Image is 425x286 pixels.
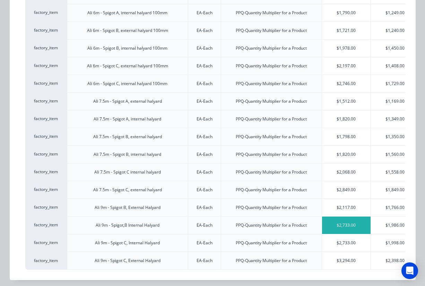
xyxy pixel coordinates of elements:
[197,258,212,264] div: EA-Each
[236,204,307,211] div: PPQ-Quantity Multiplier for a Product
[197,98,212,104] div: EA-Each
[322,40,371,57] div: $1,978.00
[371,199,419,216] div: $1,766.00
[95,258,161,264] div: Ali 9m - Spigot C, External Halyard
[236,116,307,122] div: PPQ-Quantity Multiplier for a Product
[197,187,212,193] div: EA-Each
[25,234,67,252] div: factory_item
[371,4,419,22] div: $1,249.00
[197,204,212,211] div: EA-Each
[371,40,419,57] div: $1,450.00
[236,98,307,104] div: PPQ-Quantity Multiplier for a Product
[87,81,167,87] div: Ali 6m - Spigot C, internal halyard 100mm
[87,63,168,69] div: Ali 6m - Spigot C, external halyard 100mm
[87,27,168,34] div: Ali 6m - Spigot B, external halyard 100mm
[322,217,371,234] div: $2,733.00
[236,258,307,264] div: PPQ-Quantity Multiplier for a Product
[197,169,212,175] div: EA-Each
[371,181,419,199] div: $1,849.00
[236,45,307,51] div: PPQ-Quantity Multiplier for a Product
[322,4,371,22] div: $1,790.00
[322,252,371,269] div: $3,294.00
[93,187,162,193] div: Ali 7.5m - Spigot C, external halyard
[197,222,212,228] div: EA-Each
[322,234,371,252] div: $2,733.00
[25,199,67,216] div: factory_item
[25,92,67,110] div: factory_item
[94,151,161,158] div: Ali 7.5m - Spigot B, internal halyard
[322,146,371,163] div: $1,820.00
[25,252,67,270] div: factory_item
[371,22,419,39] div: $1,240.00
[94,116,161,122] div: Ali 7.5m - Spigot A, internal halyard
[236,240,307,246] div: PPQ-Quantity Multiplier for a Product
[371,110,419,128] div: $1,349.00
[197,81,212,87] div: EA-Each
[236,134,307,140] div: PPQ-Quantity Multiplier for a Product
[371,57,419,75] div: $1,408.00
[25,145,67,163] div: factory_item
[25,39,67,57] div: factory_item
[236,27,307,34] div: PPQ-Quantity Multiplier for a Product
[197,240,212,246] div: EA-Each
[322,75,371,92] div: $2,746.00
[322,93,371,110] div: $1,512.00
[236,169,307,175] div: PPQ-Quantity Multiplier for a Product
[371,128,419,145] div: $1,350.00
[371,75,419,92] div: $1,729.00
[197,27,212,34] div: EA-Each
[94,169,161,175] div: Ali 7.5m - Spigot C internal halyard
[371,93,419,110] div: $1,169.00
[322,57,371,75] div: $2,197.00
[197,151,212,158] div: EA-Each
[322,199,371,216] div: $2,117.00
[87,45,167,51] div: Ali 6m - Spigot B, internal halyard 100mm
[236,81,307,87] div: PPQ-Quantity Multiplier for a Product
[371,217,419,234] div: $1,986.00
[371,252,419,269] div: $2,398.00
[371,163,419,181] div: $1,558.00
[197,63,212,69] div: EA-Each
[25,22,67,39] div: factory_item
[25,216,67,234] div: factory_item
[25,57,67,75] div: factory_item
[25,110,67,128] div: factory_item
[236,151,307,158] div: PPQ-Quantity Multiplier for a Product
[197,45,212,51] div: EA-Each
[322,181,371,199] div: $2,849.00
[197,10,212,16] div: EA-Each
[401,262,418,279] div: Open Intercom Messenger
[236,222,307,228] div: PPQ-Quantity Multiplier for a Product
[322,110,371,128] div: $1,820.00
[322,22,371,39] div: $1,721.00
[25,75,67,92] div: factory_item
[371,234,419,252] div: $1,998.00
[25,128,67,145] div: factory_item
[197,134,212,140] div: EA-Each
[95,204,161,211] div: Ali 9m - Spigot B, External Halyard
[236,63,307,69] div: PPQ-Quantity Multiplier for a Product
[96,222,159,228] div: Ali 9m - Spigot,B Internal Halyard
[93,98,162,104] div: Ali 7.5m - Spigot A, external halyard
[371,146,419,163] div: $1,560.00
[25,181,67,199] div: factory_item
[197,116,212,122] div: EA-Each
[25,4,67,22] div: factory_item
[93,134,162,140] div: Ali 7.5m - Spigot B, external halyard
[236,187,307,193] div: PPQ-Quantity Multiplier for a Product
[236,10,307,16] div: PPQ-Quantity Multiplier for a Product
[25,163,67,181] div: factory_item
[87,10,167,16] div: Ali 6m - Spigot A, internal halyard 100mm
[322,163,371,181] div: $2,068.00
[322,128,371,145] div: $1,798.00
[95,240,160,246] div: Ali 9m - Spigot C, Internal Halyard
